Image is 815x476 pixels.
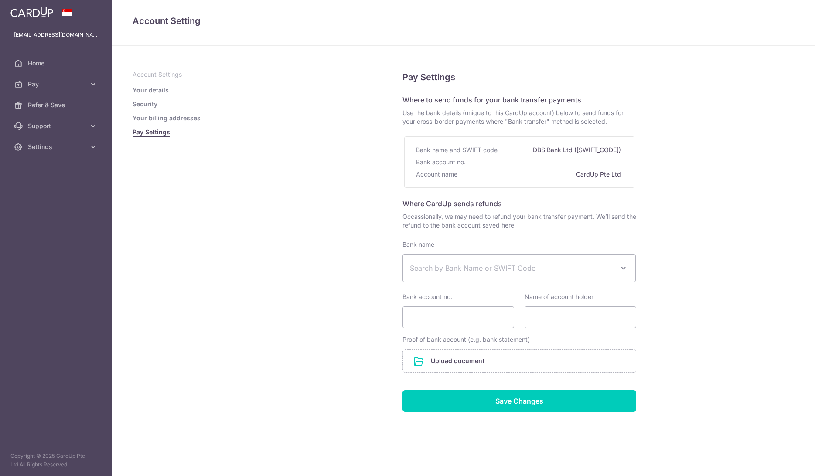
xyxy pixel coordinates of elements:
[14,31,98,39] p: [EMAIL_ADDRESS][DOMAIN_NAME]
[133,70,202,79] p: Account Settings
[402,109,636,126] span: Use the bank details (unique to this CardUp account) below to send funds for your cross-border pa...
[402,212,636,230] span: Occassionally, we may need to refund your bank transfer payment. We’ll send the refund to the ban...
[416,144,499,156] div: Bank name and SWIFT code
[28,80,85,88] span: Pay
[402,95,581,104] span: Where to send funds for your bank transfer payments
[416,156,467,168] div: Bank account no.
[28,59,85,68] span: Home
[402,199,502,208] span: Where CardUp sends refunds
[133,16,201,26] span: translation missing: en.refund_bank_accounts.show.title.account_setting
[576,168,623,180] div: CardUp Pte Ltd
[416,168,459,180] div: Account name
[410,263,615,273] span: Search by Bank Name or SWIFT Code
[10,7,53,17] img: CardUp
[759,450,806,472] iframe: Opens a widget where you can find more information
[402,335,530,344] label: Proof of bank account (e.g. bank statement)
[133,128,170,136] a: Pay Settings
[402,292,452,301] label: Bank account no.
[133,114,201,122] a: Your billing addresses
[533,144,623,156] div: DBS Bank Ltd ([SWIFT_CODE])
[133,100,157,109] a: Security
[402,240,434,249] label: Bank name
[402,390,636,412] input: Save Changes
[402,349,636,373] div: Upload document
[28,122,85,130] span: Support
[133,86,169,95] a: Your details
[28,143,85,151] span: Settings
[28,101,85,109] span: Refer & Save
[402,70,636,84] h5: Pay Settings
[525,292,593,301] label: Name of account holder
